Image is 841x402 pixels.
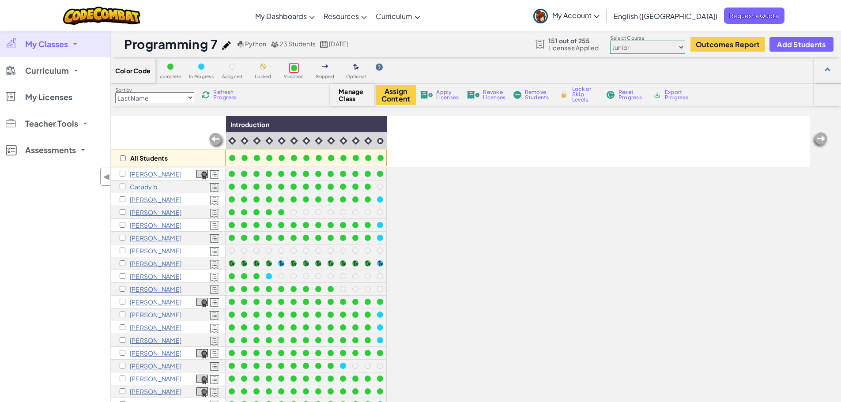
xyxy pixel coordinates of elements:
span: Locked [255,74,271,79]
a: View Course Completion Certificate [196,297,208,307]
span: Apply Licenses [436,90,459,100]
img: IconIntro.svg [315,137,323,145]
img: IconReload.svg [202,91,210,99]
span: Color Code [115,67,151,74]
img: Licensed [209,234,219,244]
span: Add Students [777,41,826,48]
p: Rylan Hale [130,298,181,305]
img: IconLicenseRevoke.svg [467,91,480,99]
span: Introduction [230,120,269,128]
img: Licensed [209,195,219,205]
button: Add Students [769,37,833,52]
img: avatar [533,9,548,23]
img: Licensed [209,272,219,282]
img: IconIntro.svg [253,137,261,145]
span: [DATE] [329,40,348,48]
img: Arrow_Left_Inactive.png [811,131,829,149]
a: View Course Completion Certificate [196,169,208,179]
span: complete [160,74,181,79]
img: IconIntro.svg [302,137,310,145]
img: IconCapstoneLevel.svg [377,137,384,145]
img: calendar.svg [320,41,328,48]
img: Arrow_Left_Inactive.png [208,132,226,150]
img: IconIntro.svg [278,137,286,145]
p: Daniel Oden [130,375,181,382]
img: IconIntro.svg [339,137,347,145]
img: IconReset.svg [606,91,615,99]
span: Assigned [222,74,243,79]
a: Resources [319,4,371,28]
span: Curriculum [25,67,69,75]
span: Curriculum [376,11,412,21]
span: My Account [552,11,600,20]
label: Sort by [115,86,194,94]
img: Licensed [209,183,219,192]
img: IconOptionalLevel.svg [353,64,359,71]
span: Refresh Progress [213,90,241,100]
img: Licensed [209,285,219,295]
span: Reset Progress [618,90,645,100]
img: Licensed [209,170,219,180]
p: Garrett Barker [130,196,181,203]
span: Revoke Licenses [483,90,505,100]
span: My Dashboards [255,11,307,21]
p: Adric Benton [130,209,181,216]
img: Licensed [209,387,219,397]
p: Evan Langston [130,349,181,357]
a: My Account [529,2,604,30]
p: kyleigh h [130,286,181,293]
span: Assessments [25,146,76,154]
img: Licensed [209,298,219,308]
p: Martin Eichholtz-Sylvester [130,234,181,241]
a: View Course Completion Certificate [196,386,208,396]
span: Remove Students [525,90,551,100]
img: iconPencil.svg [222,41,231,50]
span: Teacher Tools [25,120,78,128]
img: Licensed [209,349,219,359]
img: Licensed [209,259,219,269]
p: All Students [130,154,168,162]
a: View Course Completion Certificate [196,373,208,383]
button: Assign Content [376,85,416,105]
img: certificate-icon.png [196,375,208,384]
img: IconIntro.svg [352,137,360,145]
span: Lock or Skip Levels [572,86,598,102]
img: Licensed [209,208,219,218]
img: IconIntro.svg [327,137,335,145]
button: Outcomes Report [690,37,765,52]
a: View Course Completion Certificate [196,348,208,358]
img: Licensed [209,375,219,384]
img: IconHint.svg [376,64,383,71]
img: Licensed [209,311,219,320]
span: ◀ [103,170,110,183]
p: Faith McGlumphy [130,362,181,369]
img: IconLock.svg [559,90,569,98]
img: IconSkippedLevel.svg [322,64,328,68]
label: Select Course [610,34,685,41]
span: Resources [324,11,359,21]
img: certificate-icon.png [196,349,208,359]
span: My Classes [25,40,68,48]
span: Optional [346,74,366,79]
img: CodeCombat logo [63,7,140,25]
img: Licensed [209,221,219,231]
img: IconRemoveStudents.svg [513,91,521,99]
span: Request a Quote [724,8,784,24]
p: Zach R [130,388,181,395]
img: IconIntro.svg [290,137,298,145]
a: Curriculum [371,4,425,28]
img: Licensed [209,336,219,346]
p: Allie Guy [130,273,181,280]
span: Violation [284,74,304,79]
img: IconIntro.svg [265,137,273,145]
img: Licensed [209,323,219,333]
img: IconIntro.svg [241,137,249,145]
p: Blake Goodnight [130,260,181,267]
p: Emma Ivy [130,324,181,331]
img: Licensed [209,362,219,372]
span: English ([GEOGRAPHIC_DATA]) [614,11,717,21]
p: Erin A [130,170,181,177]
img: Licensed [209,247,219,256]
